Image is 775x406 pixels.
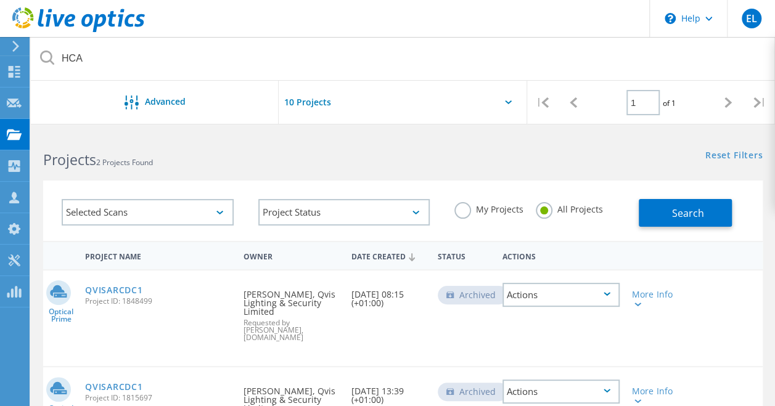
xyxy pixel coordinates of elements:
span: Optical Prime [43,308,79,323]
div: Archived [438,286,508,304]
span: Project ID: 1848499 [85,298,231,305]
div: More Info [632,387,677,404]
span: Requested by [PERSON_NAME], [DOMAIN_NAME] [244,319,339,341]
a: Live Optics Dashboard [12,26,145,35]
button: Search [639,199,732,227]
div: Actions [502,380,620,404]
div: Project Status [258,199,430,225]
span: EL [745,14,757,23]
span: of 1 [663,98,676,108]
div: Archived [438,383,508,401]
div: Date Created [345,244,432,267]
a: QVISARCDC1 [85,286,142,294]
div: Selected Scans [62,199,234,225]
div: Actions [496,244,626,267]
a: QVISARCDC1 [85,383,142,391]
span: Project ID: 1815697 [85,394,231,402]
svg: \n [665,13,676,24]
span: 2 Projects Found [96,157,153,168]
span: Search [671,206,703,220]
div: Project Name [79,244,237,267]
a: Reset Filters [705,151,763,161]
div: [PERSON_NAME], Qvis Lighting & Security Limited [237,270,345,354]
label: All Projects [536,202,603,214]
div: | [744,81,775,124]
b: Projects [43,150,96,169]
div: Actions [502,283,620,307]
div: | [527,81,558,124]
div: Owner [237,244,345,267]
span: Advanced [145,97,186,106]
div: More Info [632,290,677,307]
div: Status [432,244,496,267]
label: My Projects [454,202,523,214]
div: [DATE] 08:15 (+01:00) [345,270,432,320]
